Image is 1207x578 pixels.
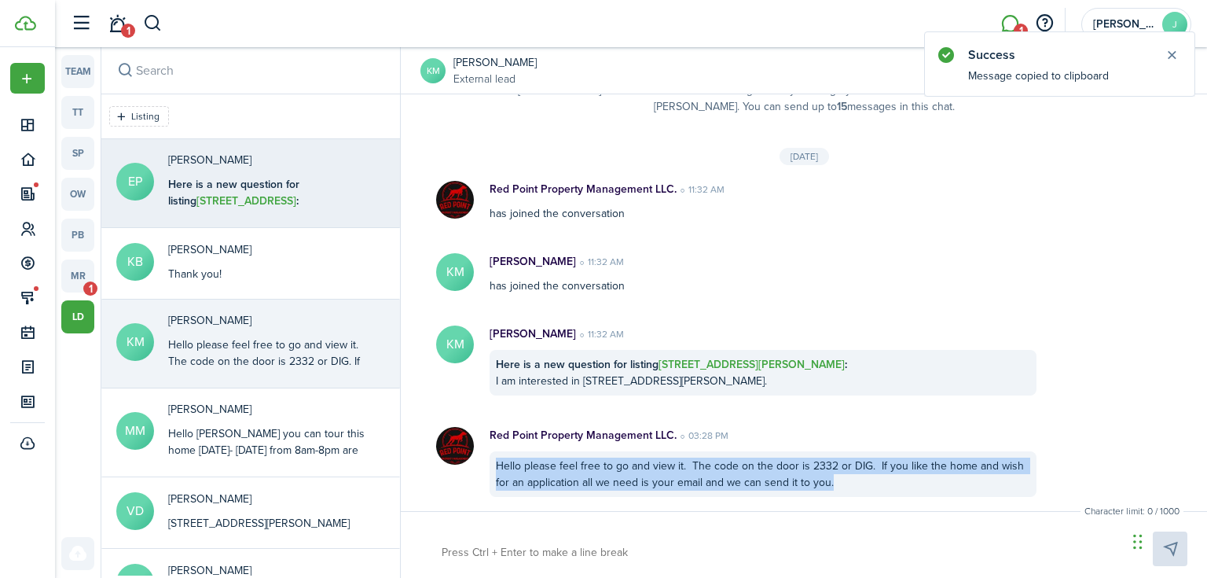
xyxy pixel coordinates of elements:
span: 1 [121,24,135,38]
time: 03:28 PM [677,429,728,443]
a: ld [61,300,94,333]
div: [DATE] [780,148,829,165]
a: KM [420,58,446,83]
p: Red Point Property Management LLC. [490,181,677,197]
avatar-text: J [1162,12,1187,37]
p: Vyonne Drake [168,491,350,507]
a: pb [61,219,94,252]
div: [STREET_ADDRESS][PERSON_NAME] [168,515,350,532]
b: Here is a new question for listing : [496,356,847,373]
button: Search [114,60,136,82]
iframe: Chat Widget [1128,503,1207,578]
small: Character limit: 0 / 1000 [1080,504,1183,518]
p: Mackenzie Morrison [168,401,365,418]
img: TenantCloud [15,16,36,31]
p: [PERSON_NAME] [490,326,576,342]
avatar-text: VD [116,492,154,530]
avatar-text: EP [116,163,154,201]
div: Thank you! [168,266,251,282]
filter-tag: Open filter [109,106,169,127]
img: Red Point Property Management LLC. [436,181,474,219]
div: Hello please feel free to go and view it. The code on the door is 2332 or DIG. If you like the ho... [168,337,365,419]
time: 11:32 AM [677,182,725,197]
div: has joined the conversation [474,253,1052,294]
a: team [61,55,94,88]
div: I am interested in [STREET_ADDRESS][PERSON_NAME]. [490,350,1036,396]
button: Open menu [10,63,45,94]
time: 11:32 AM [576,255,624,269]
avatar-text: KM [436,253,474,291]
button: Open sidebar [66,9,96,39]
div: has joined the conversation [474,181,1052,222]
button: Close notify [1161,44,1183,66]
div: Hello please feel free to go and view it. The code on the door is 2332 or DIG. If you like the ho... [490,451,1036,497]
p: Elizabeth Peterie [168,152,365,168]
div: I am interested in [STREET_ADDRESS] [168,176,365,226]
button: Search [143,10,163,37]
a: [STREET_ADDRESS][PERSON_NAME] [659,356,845,373]
time: 11:32 AM [576,327,624,341]
notify-body: Message copied to clipboard [925,68,1194,96]
avatar-text: KB [116,243,154,281]
p: You and [PERSON_NAME] can communicate on Messenger. Every message you send in this chat will be d... [432,82,1176,115]
a: [PERSON_NAME] [453,54,537,71]
p: Kloe Mcreynolds [168,312,365,329]
a: mr [61,260,94,293]
a: tt [61,96,94,129]
img: Red Point Property Management LLC. [436,427,474,465]
notify-title: Success [968,46,1149,64]
avatar-text: KM [436,326,474,363]
avatar-text: KM [116,323,154,361]
div: Hello [PERSON_NAME] you can tour this home [DATE]- [DATE] from 8am-8pm are our viewing times. loc... [168,425,365,525]
b: Here is a new question for listing : [168,176,299,209]
a: External lead [453,71,537,87]
b: 15 [837,98,847,115]
filter-tag-label: Listing [131,109,160,123]
a: sp [61,137,94,170]
p: Kaede Burkey [168,241,251,258]
a: Notifications [102,4,132,44]
span: Jacqueline [1093,19,1156,30]
div: Drag [1133,518,1143,565]
avatar-text: MM [116,412,154,450]
p: [PERSON_NAME] [490,253,576,270]
p: Red Point Property Management LLC. [490,427,677,444]
button: Open resource center [1031,10,1058,37]
input: search [101,47,400,94]
a: ow [61,178,94,211]
span: 1 [83,282,97,296]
